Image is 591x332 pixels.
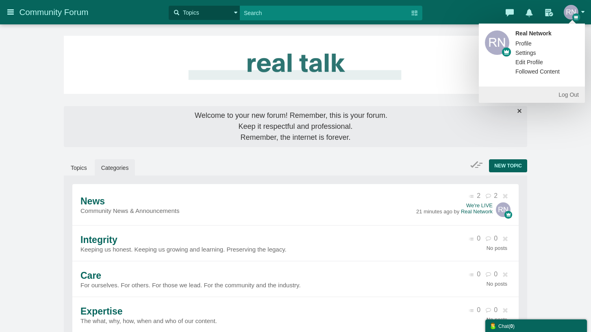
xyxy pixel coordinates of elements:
[489,159,527,172] a: New Topic
[508,323,515,329] span: ( )
[181,9,199,17] span: Topics
[80,234,117,245] a: Integrity
[494,235,498,242] span: 0
[489,321,583,330] div: Chat
[509,67,566,76] a: Followed Content
[494,271,498,278] span: 0
[64,159,93,176] a: Topics
[240,6,410,20] input: Search
[494,192,498,199] span: 2
[416,202,493,208] a: We're LIVE
[509,30,577,36] strong: Real Network
[416,208,452,215] time: 21 minutes ago
[477,192,480,199] span: 2
[485,30,509,55] img: TO0YRQAAAAZJREFUAwDTVIFvFqMutgAAAABJRU5ErkJggg==
[19,5,165,20] a: Community Forum
[510,323,513,329] strong: 0
[240,133,350,141] span: Remember, the internet is forever.
[19,7,94,17] span: Community Forum
[509,58,549,66] a: Edit Profile
[564,5,578,20] img: TO0YRQAAAAZJREFUAwDTVIFvFqMutgAAAABJRU5ErkJggg==
[169,6,240,20] button: Topics
[515,40,532,47] span: Profile
[80,270,101,281] a: Care
[479,87,585,103] a: Log Out
[95,159,135,176] a: Categories
[461,208,493,215] a: Real Network
[494,306,498,313] span: 0
[494,163,522,169] span: New Topic
[477,235,480,242] span: 0
[477,306,480,313] span: 0
[80,196,105,206] a: News
[477,271,480,278] span: 0
[509,39,538,48] a: Profile
[195,111,387,130] span: Welcome to your new forum! Remember, this is your forum. Keep it respectful and professional.
[80,306,123,317] a: Expertise
[496,202,511,217] img: TO0YRQAAAAZJREFUAwDTVIFvFqMutgAAAABJRU5ErkJggg==
[509,49,542,57] a: Settings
